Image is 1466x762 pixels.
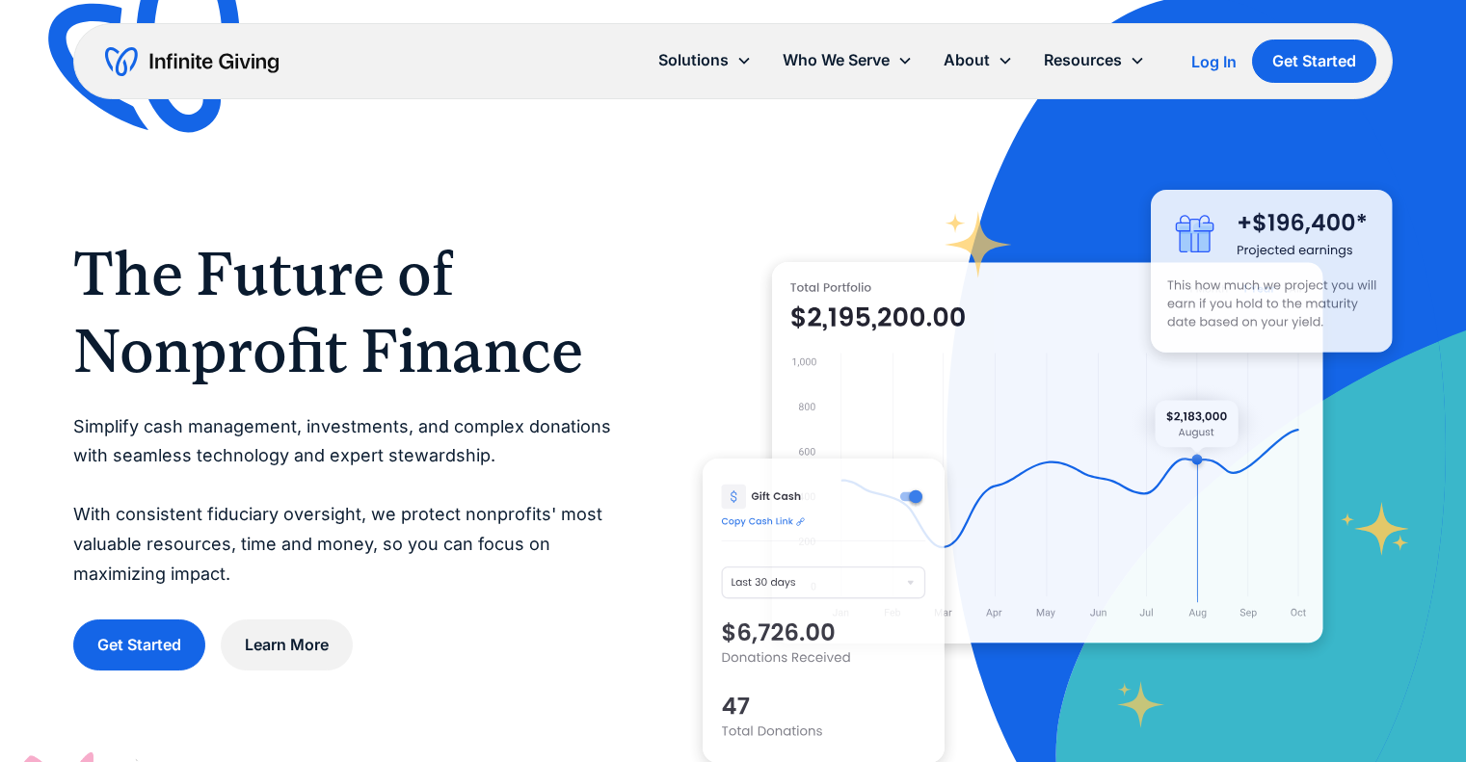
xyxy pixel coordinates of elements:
h1: The Future of Nonprofit Finance [73,235,626,389]
a: Log In [1191,50,1237,73]
div: Who We Serve [783,47,890,73]
a: home [105,46,279,77]
div: Log In [1191,54,1237,69]
div: Solutions [658,47,729,73]
a: Get Started [1252,39,1376,83]
div: About [928,39,1028,81]
img: nonprofit donation platform [772,262,1324,644]
a: Get Started [73,619,205,670]
img: fundraising star [1341,502,1410,556]
p: Simplify cash management, investments, and complex donations with seamless technology and expert ... [73,412,626,590]
div: Resources [1044,47,1122,73]
div: About [944,47,990,73]
a: Learn More [221,619,353,670]
div: Solutions [643,39,767,81]
div: Who We Serve [767,39,928,81]
div: Resources [1028,39,1160,81]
